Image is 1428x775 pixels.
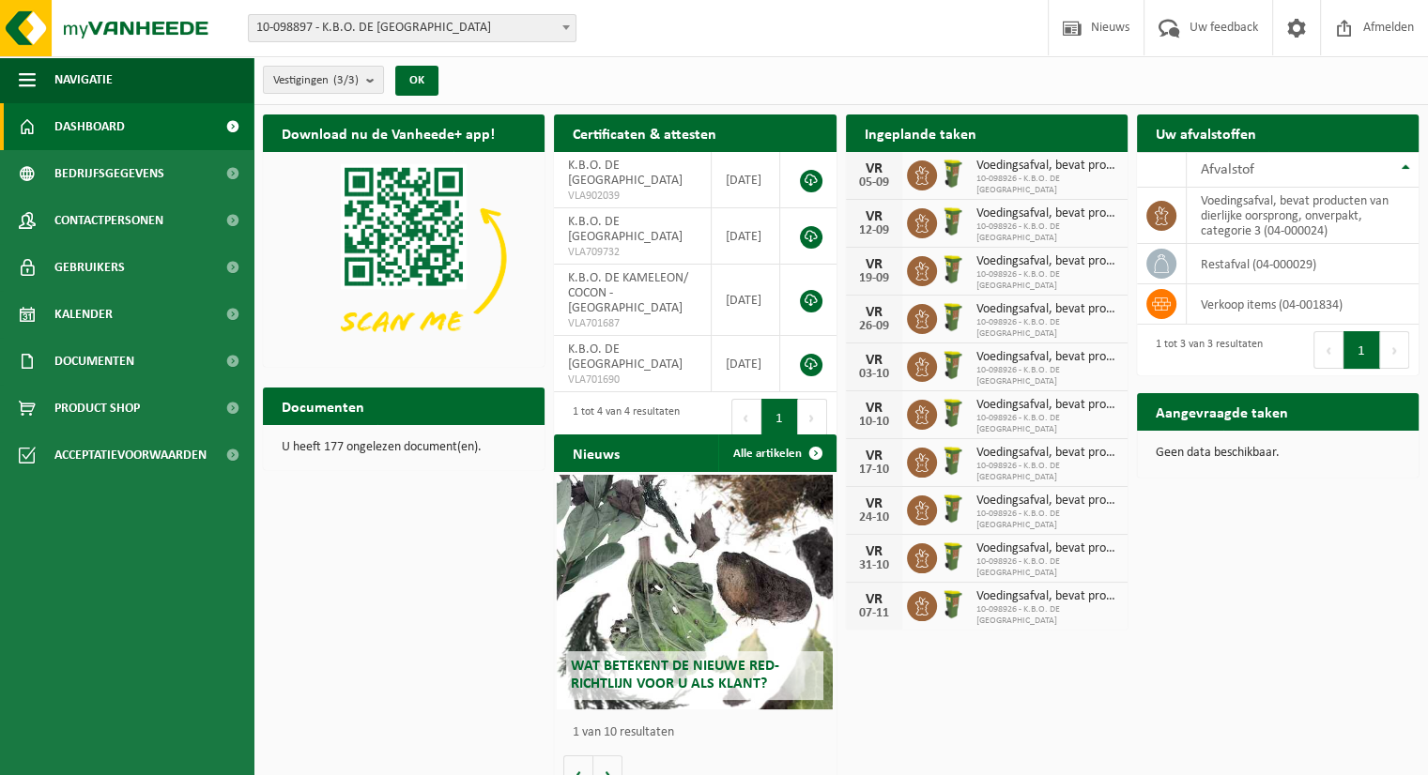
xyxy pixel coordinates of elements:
[855,463,893,477] div: 17-10
[976,159,1118,174] span: Voedingsafval, bevat producten van dierlijke oorsprong, onverpakt, categorie 3
[937,253,969,285] img: WB-0060-HPE-GN-50
[1187,188,1419,244] td: voedingsafval, bevat producten van dierlijke oorsprong, onverpakt, categorie 3 (04-000024)
[798,399,827,436] button: Next
[1137,393,1307,430] h2: Aangevraagde taken
[282,441,526,454] p: U heeft 177 ongelezen document(en).
[54,291,113,338] span: Kalender
[976,350,1118,365] span: Voedingsafval, bevat producten van dierlijke oorsprong, onverpakt, categorie 3
[563,397,680,438] div: 1 tot 4 van 4 resultaten
[248,14,576,42] span: 10-098897 - K.B.O. DE KAMELEON - OUDENAARDE
[273,67,359,95] span: Vestigingen
[568,245,697,260] span: VLA709732
[568,189,697,204] span: VLA902039
[568,316,697,331] span: VLA701687
[731,399,761,436] button: Previous
[976,413,1118,435] span: 10-098926 - K.B.O. DE [GEOGRAPHIC_DATA]
[1137,114,1275,151] h2: Uw afvalstoffen
[976,221,1118,244] span: 10-098926 - K.B.O. DE [GEOGRAPHIC_DATA]
[568,342,683,372] span: K.B.O. DE [GEOGRAPHIC_DATA]
[54,197,163,244] span: Contactpersonen
[54,432,207,479] span: Acceptatievoorwaarden
[54,338,134,385] span: Documenten
[712,336,780,392] td: [DATE]
[1146,329,1263,371] div: 1 tot 3 van 3 resultaten
[937,397,969,429] img: WB-0060-HPE-GN-50
[855,272,893,285] div: 19-09
[263,66,384,94] button: Vestigingen(3/3)
[54,244,125,291] span: Gebruikers
[333,74,359,86] count: (3/3)
[937,349,969,381] img: WB-0060-HPE-GN-50
[568,159,683,188] span: K.B.O. DE [GEOGRAPHIC_DATA]
[937,301,969,333] img: WB-0060-HPE-GN-50
[1380,331,1409,369] button: Next
[855,305,893,320] div: VR
[1313,331,1344,369] button: Previous
[855,559,893,572] div: 31-10
[937,588,969,620] img: WB-0060-HPE-GN-50
[976,556,1118,579] span: 10-098926 - K.B.O. DE [GEOGRAPHIC_DATA]
[976,446,1118,461] span: Voedingsafval, bevat producten van dierlijke oorsprong, onverpakt, categorie 3
[54,56,113,103] span: Navigatie
[937,158,969,190] img: WB-0060-HPE-GN-50
[568,215,683,244] span: K.B.O. DE [GEOGRAPHIC_DATA]
[976,269,1118,292] span: 10-098926 - K.B.O. DE [GEOGRAPHIC_DATA]
[855,401,893,416] div: VR
[1187,284,1419,325] td: verkoop items (04-001834)
[976,365,1118,387] span: 10-098926 - K.B.O. DE [GEOGRAPHIC_DATA]
[976,206,1118,221] span: Voedingsafval, bevat producten van dierlijke oorsprong, onverpakt, categorie 3
[1187,244,1419,284] td: restafval (04-000029)
[571,659,779,691] span: Wat betekent de nieuwe RED-richtlijn voor u als klant?
[855,607,893,620] div: 07-11
[937,493,969,524] img: WB-0060-HPE-GN-50
[846,114,995,151] h2: Ingeplande taken
[855,511,893,524] div: 24-10
[1344,331,1380,369] button: 1
[54,385,140,432] span: Product Shop
[855,257,893,272] div: VR
[1156,447,1400,460] p: Geen data beschikbaar.
[937,205,969,237] img: WB-0060-HPE-GN-50
[855,224,893,237] div: 12-09
[557,475,833,709] a: Wat betekent de nieuwe RED-richtlijn voor u als klant?
[718,434,835,472] a: Alle artikelen
[855,416,893,429] div: 10-10
[855,368,893,381] div: 03-10
[249,15,576,41] span: 10-098897 - K.B.O. DE KAMELEON - OUDENAARDE
[855,448,893,463] div: VR
[976,302,1118,317] span: Voedingsafval, bevat producten van dierlijke oorsprong, onverpakt, categorie 3
[1201,162,1254,177] span: Afvalstof
[855,544,893,559] div: VR
[54,103,125,150] span: Dashboard
[976,494,1118,509] span: Voedingsafval, bevat producten van dierlijke oorsprong, onverpakt, categorie 3
[976,589,1118,604] span: Voedingsafval, bevat producten van dierlijke oorsprong, onverpakt, categorie 3
[976,398,1118,413] span: Voedingsafval, bevat producten van dierlijke oorsprong, onverpakt, categorie 3
[263,387,383,424] h2: Documenten
[263,152,545,363] img: Download de VHEPlus App
[568,372,697,387] span: VLA701690
[855,496,893,511] div: VR
[976,509,1118,531] span: 10-098926 - K.B.O. DE [GEOGRAPHIC_DATA]
[395,66,438,96] button: OK
[54,150,164,197] span: Bedrijfsgegevens
[712,208,780,265] td: [DATE]
[937,445,969,477] img: WB-0060-HPE-GN-50
[761,399,798,436] button: 1
[263,114,514,151] h2: Download nu de Vanheede+ app!
[937,540,969,572] img: WB-0060-HPE-GN-50
[976,254,1118,269] span: Voedingsafval, bevat producten van dierlijke oorsprong, onverpakt, categorie 3
[855,353,893,368] div: VR
[568,271,688,315] span: K.B.O. DE KAMELEON/ COCON - [GEOGRAPHIC_DATA]
[573,726,826,739] p: 1 van 10 resultaten
[976,461,1118,483] span: 10-098926 - K.B.O. DE [GEOGRAPHIC_DATA]
[855,592,893,607] div: VR
[712,152,780,208] td: [DATE]
[554,434,638,471] h2: Nieuws
[712,265,780,336] td: [DATE]
[855,176,893,190] div: 05-09
[855,161,893,176] div: VR
[976,174,1118,196] span: 10-098926 - K.B.O. DE [GEOGRAPHIC_DATA]
[976,604,1118,627] span: 10-098926 - K.B.O. DE [GEOGRAPHIC_DATA]
[554,114,735,151] h2: Certificaten & attesten
[976,317,1118,340] span: 10-098926 - K.B.O. DE [GEOGRAPHIC_DATA]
